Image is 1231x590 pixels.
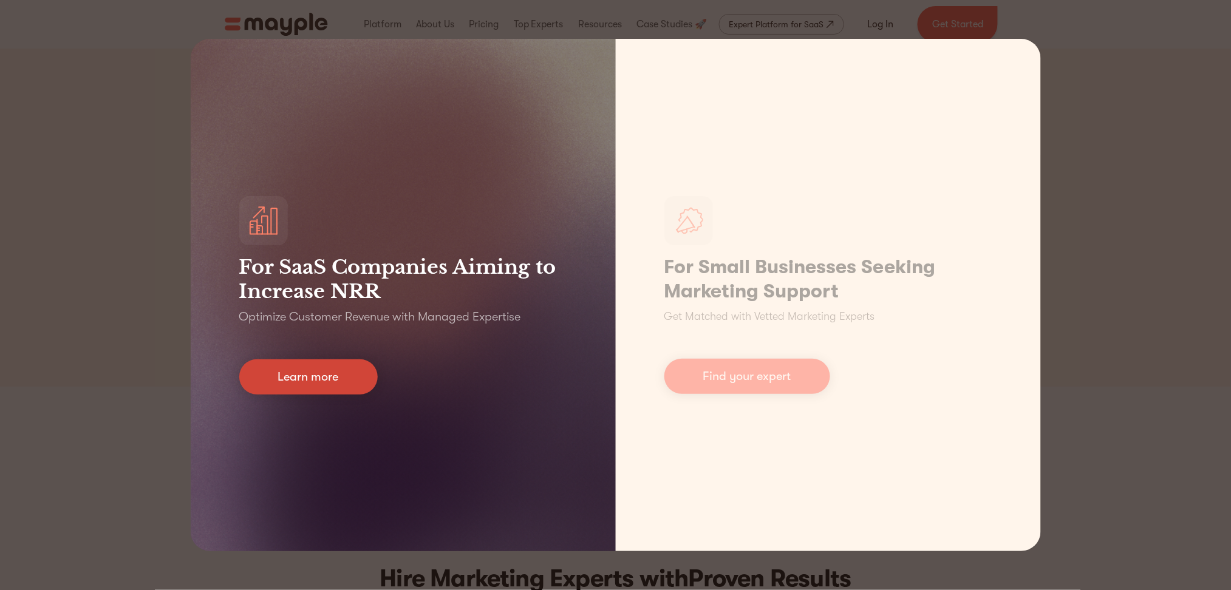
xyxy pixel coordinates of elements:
[239,255,567,303] h3: For SaaS Companies Aiming to Increase NRR
[239,308,521,325] p: Optimize Customer Revenue with Managed Expertise
[664,255,992,303] h1: For Small Businesses Seeking Marketing Support
[664,308,875,325] p: Get Matched with Vetted Marketing Experts
[664,359,830,394] a: Find your expert
[239,359,378,395] a: Learn more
